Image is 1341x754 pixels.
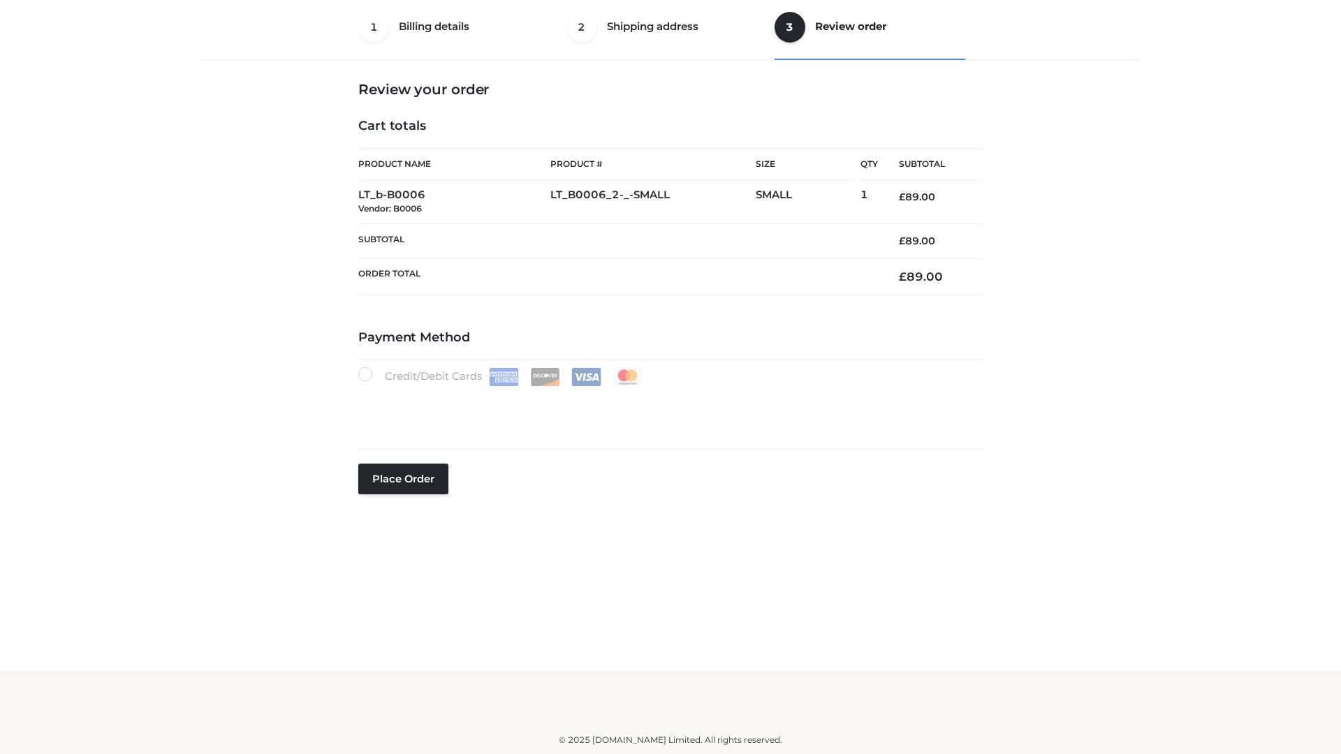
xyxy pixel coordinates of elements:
span: £ [899,191,905,203]
td: LT_b-B0006 [358,180,550,224]
td: LT_B0006_2-_-SMALL [550,180,756,224]
bdi: 89.00 [899,269,943,283]
th: Size [756,149,853,180]
bdi: 89.00 [899,191,935,203]
td: SMALL [756,180,860,224]
h4: Payment Method [358,330,983,346]
label: Credit/Debit Cards [358,367,644,386]
span: £ [899,269,907,283]
th: Qty [860,148,878,180]
div: © 2025 [DOMAIN_NAME] Limited. All rights reserved. [207,733,1134,747]
th: Product Name [358,148,550,180]
th: Product # [550,148,756,180]
small: Vendor: B0006 [358,203,422,214]
button: Place order [358,464,448,494]
img: Amex [489,368,519,386]
span: £ [899,235,905,247]
iframe: Secure payment input frame [356,383,980,434]
img: Visa [571,368,601,386]
td: 1 [860,180,878,224]
img: Discover [530,368,560,386]
img: Mastercard [613,368,643,386]
h4: Cart totals [358,119,983,134]
bdi: 89.00 [899,235,935,247]
th: Subtotal [358,223,878,258]
th: Order Total [358,258,878,295]
h3: Review your order [358,81,983,98]
th: Subtotal [878,149,983,180]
